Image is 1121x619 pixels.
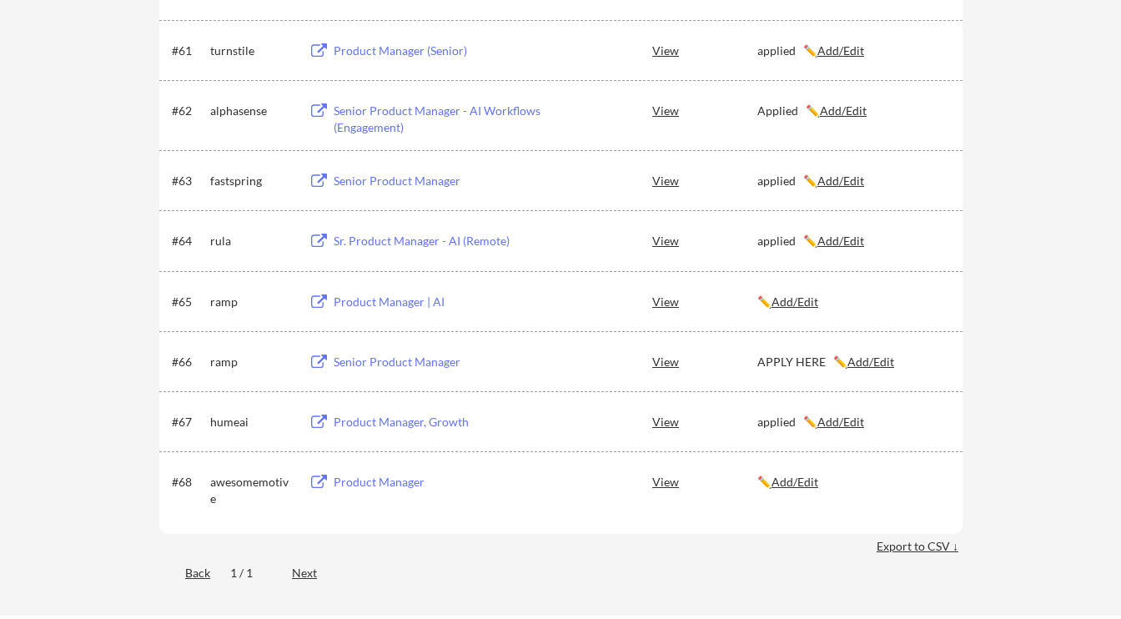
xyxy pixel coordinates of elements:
[159,565,210,581] div: Back
[757,173,948,189] div: applied ✏️
[757,43,948,59] div: applied ✏️
[210,354,294,370] div: ramp
[817,234,864,248] u: Add/Edit
[334,43,540,59] div: Product Manager (Senior)
[757,474,948,491] div: ✏️
[210,414,294,430] div: humeai
[210,474,294,506] div: awesomemotive
[210,43,294,59] div: turnstile
[172,233,204,249] div: #64
[292,565,336,581] div: Next
[334,233,540,249] div: Sr. Product Manager - AI (Remote)
[652,466,757,496] div: View
[334,414,540,430] div: Product Manager, Growth
[210,103,294,119] div: alphasense
[757,103,948,119] div: Applied ✏️
[172,354,204,370] div: #66
[652,406,757,436] div: View
[652,286,757,316] div: View
[652,225,757,255] div: View
[172,294,204,310] div: #65
[230,565,272,581] div: 1 / 1
[334,173,540,189] div: Senior Product Manager
[652,346,757,376] div: View
[772,475,818,489] u: Add/Edit
[817,174,864,188] u: Add/Edit
[172,43,204,59] div: #61
[172,103,204,119] div: #62
[652,165,757,195] div: View
[334,103,540,135] div: Senior Product Manager - AI Workflows (Engagement)
[210,173,294,189] div: fastspring
[817,415,864,429] u: Add/Edit
[172,414,204,430] div: #67
[652,95,757,125] div: View
[847,355,894,369] u: Add/Edit
[757,414,948,430] div: applied ✏️
[334,354,540,370] div: Senior Product Manager
[757,233,948,249] div: applied ✏️
[817,43,864,58] u: Add/Edit
[334,474,540,491] div: Product Manager
[820,103,867,118] u: Add/Edit
[210,294,294,310] div: ramp
[334,294,540,310] div: Product Manager | AI
[210,233,294,249] div: rula
[877,538,963,555] div: Export to CSV ↓
[172,474,204,491] div: #68
[757,354,948,370] div: APPLY HERE ✏️
[652,35,757,65] div: View
[772,294,818,309] u: Add/Edit
[172,173,204,189] div: #63
[757,294,948,310] div: ✏️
